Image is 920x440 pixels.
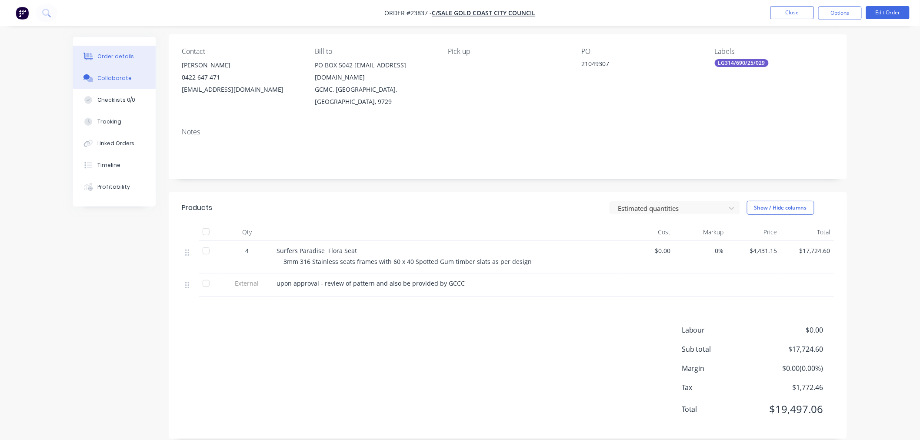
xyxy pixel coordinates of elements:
button: Collaborate [73,67,156,89]
span: $0.00 ( 0.00 %) [759,363,823,373]
div: Checklists 0/0 [97,96,136,104]
span: upon approval - review of pattern and also be provided by GCCC [277,279,465,287]
div: Linked Orders [97,140,135,147]
span: $17,724.60 [759,344,823,354]
div: PO [581,47,700,56]
span: Sub total [682,344,759,354]
button: Linked Orders [73,133,156,154]
div: Timeline [97,161,120,169]
div: PO BOX 5042 [EMAIL_ADDRESS][DOMAIN_NAME]GCMC, [GEOGRAPHIC_DATA], [GEOGRAPHIC_DATA], 9729 [315,59,434,108]
button: Checklists 0/0 [73,89,156,111]
div: Markup [674,223,728,241]
a: C/SALE GOLD COAST CITY COUNCIL [432,9,536,17]
button: Tracking [73,111,156,133]
span: Order #23837 - [385,9,432,17]
div: GCMC, [GEOGRAPHIC_DATA], [GEOGRAPHIC_DATA], 9729 [315,83,434,108]
span: Tax [682,382,759,393]
div: Pick up [448,47,567,56]
div: Bill to [315,47,434,56]
button: Options [818,6,862,20]
div: 0422 647 471 [182,71,301,83]
img: Factory [16,7,29,20]
div: Price [727,223,781,241]
div: Cost [621,223,674,241]
div: Total [781,223,834,241]
span: $17,724.60 [784,246,831,255]
div: Qty [221,223,273,241]
span: $1,772.46 [759,382,823,393]
span: $0.00 [624,246,671,255]
span: $4,431.15 [731,246,777,255]
span: 0% [678,246,724,255]
button: Edit Order [866,6,910,19]
div: [PERSON_NAME] [182,59,301,71]
span: 4 [245,246,249,255]
div: Collaborate [97,74,132,82]
button: Order details [73,46,156,67]
button: Close [770,6,814,19]
div: Labels [715,47,834,56]
button: Show / Hide columns [747,201,814,215]
div: 21049307 [581,59,690,71]
span: Surfers Paradise Flora Seat [277,247,357,255]
div: [EMAIL_ADDRESS][DOMAIN_NAME] [182,83,301,96]
span: $19,497.06 [759,401,823,417]
div: Profitability [97,183,130,191]
span: Total [682,404,759,414]
span: Margin [682,363,759,373]
div: Order details [97,53,134,60]
div: LG314/690/25/029 [715,59,769,67]
div: [PERSON_NAME]0422 647 471[EMAIL_ADDRESS][DOMAIN_NAME] [182,59,301,96]
span: External [224,279,270,288]
div: PO BOX 5042 [EMAIL_ADDRESS][DOMAIN_NAME] [315,59,434,83]
div: Contact [182,47,301,56]
button: Profitability [73,176,156,198]
div: Notes [182,128,834,136]
div: Products [182,203,212,213]
span: 3mm 316 Stainless seats frames with 60 x 40 Spotted Gum timber slats as per design [283,257,532,266]
span: Labour [682,325,759,335]
div: Tracking [97,118,121,126]
button: Timeline [73,154,156,176]
span: $0.00 [759,325,823,335]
